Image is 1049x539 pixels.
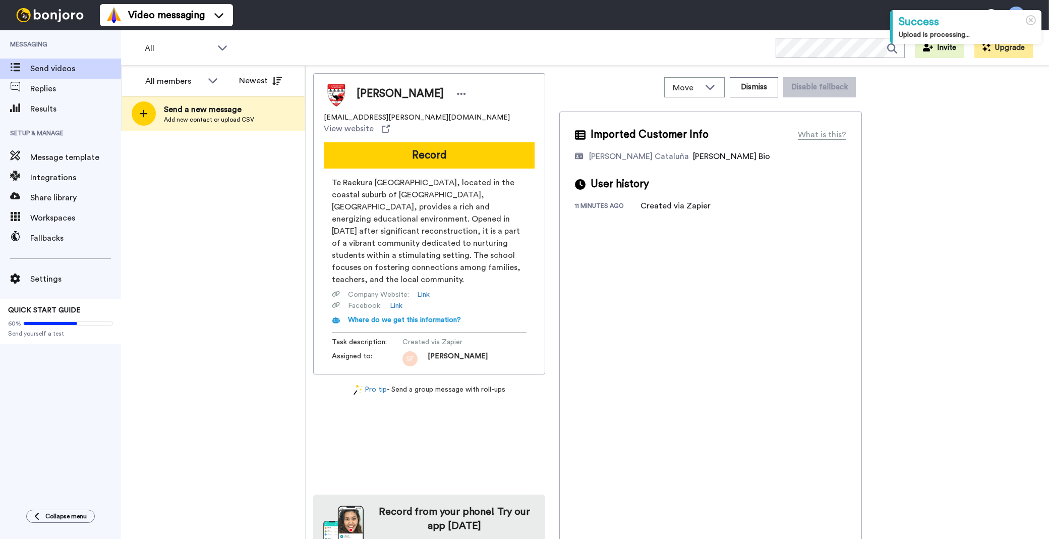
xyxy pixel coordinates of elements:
span: Add new contact or upload CSV [164,116,254,124]
img: bj-logo-header-white.svg [12,8,88,22]
img: sf.png [402,351,418,366]
span: Task description : [332,337,402,347]
span: Te Raekura [GEOGRAPHIC_DATA], located in the coastal suburb of [GEOGRAPHIC_DATA], [GEOGRAPHIC_DAT... [332,177,527,286]
span: [PERSON_NAME] Bio [693,152,770,160]
span: Imported Customer Info [591,127,709,142]
span: Collapse menu [45,512,87,520]
div: - Send a group message with roll-ups [313,385,545,395]
span: Created via Zapier [402,337,498,347]
span: Results [30,103,121,115]
span: All [145,42,212,55]
button: Dismiss [730,77,778,97]
span: [PERSON_NAME] [428,351,488,366]
span: Send a new message [164,103,254,116]
div: What is this? [798,129,846,141]
span: Message template [30,151,121,164]
span: Integrations [30,172,121,184]
button: Newest [231,71,289,91]
span: Move [673,82,700,94]
a: View website [324,123,390,135]
span: Company Website : [348,290,409,300]
span: [PERSON_NAME] [357,86,444,101]
span: Fallbacks [30,232,121,244]
div: Upload is processing... [899,30,1035,40]
span: Settings [30,273,121,285]
img: magic-wand.svg [354,385,363,395]
span: 60% [8,319,21,328]
a: Link [417,290,430,300]
span: Send videos [30,63,121,75]
div: [PERSON_NAME] Cataluña [589,150,689,163]
img: Image of Fox Stewart [324,81,349,106]
img: vm-color.svg [106,7,122,23]
button: Upgrade [974,38,1033,58]
div: Success [899,14,1035,30]
a: Link [390,301,402,311]
span: QUICK START GUIDE [8,307,81,314]
span: Video messaging [128,8,205,22]
button: Disable fallback [783,77,856,97]
button: Record [324,142,535,169]
div: All members [145,75,203,87]
button: Collapse menu [26,510,95,523]
span: Send yourself a test [8,330,113,338]
span: Facebook : [348,301,382,311]
span: View website [324,123,374,135]
div: Created via Zapier [640,200,711,212]
span: Share library [30,192,121,204]
span: Replies [30,83,121,95]
div: 11 minutes ago [575,202,640,212]
span: Where do we get this information? [348,316,461,324]
span: Workspaces [30,212,121,224]
a: Pro tip [354,385,387,395]
h4: Record from your phone! Try our app [DATE] [374,505,535,533]
button: Invite [915,38,964,58]
span: Assigned to: [332,351,402,366]
span: [EMAIL_ADDRESS][PERSON_NAME][DOMAIN_NAME] [324,113,510,123]
span: User history [591,177,649,192]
